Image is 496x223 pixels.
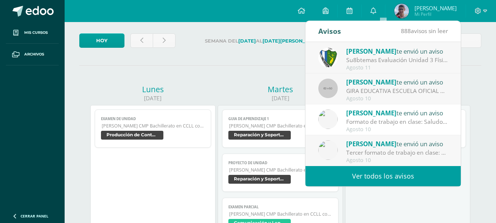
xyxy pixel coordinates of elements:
[346,109,397,117] span: [PERSON_NAME]
[346,78,397,86] span: [PERSON_NAME]
[90,94,216,102] div: [DATE]
[229,123,332,129] span: [PERSON_NAME] CMP Bachillerato en CCLL con Orientación en Computación
[318,79,338,98] img: 60x60
[346,56,448,64] div: Su8btemas Evaluación Unidad 3 Física Fundamental : Buena mañana estimados estudiantes y padres de...
[318,21,341,41] div: Avisos
[263,38,322,44] strong: [DATE][PERSON_NAME]
[401,27,411,35] span: 888
[95,109,211,148] a: EXAMEN DE UNIDAD[PERSON_NAME] CMP Bachillerato en CCLL con Orientación en ComputaciónProducción d...
[346,118,448,126] div: Formato de trabajo en clase: Saludos jóvenes Por este medio les comparto el formato de trabajo qu...
[222,154,338,192] a: Proyecto De Unidad[PERSON_NAME] CMP Bachillerato en CCLL con Orientación en ComputaciónReparación...
[318,109,338,129] img: 6dfd641176813817be49ede9ad67d1c4.png
[318,140,338,160] img: 6dfd641176813817be49ede9ad67d1c4.png
[346,47,397,55] span: [PERSON_NAME]
[90,84,216,94] div: Lunes
[414,4,457,12] span: [PERSON_NAME]
[346,108,448,118] div: te envió un aviso
[318,48,338,67] img: d7d6d148f6dec277cbaab50fee73caa7.png
[6,22,59,44] a: Mis cursos
[229,211,332,217] span: [PERSON_NAME] CMP Bachillerato en CCLL con Orientación en Computación
[228,116,332,121] span: Guia de aprendizaje 1
[102,123,204,129] span: [PERSON_NAME] CMP Bachillerato en CCLL con Orientación en Computación
[228,131,291,140] span: Reparación y Soporte Técnico CISCO
[401,27,448,35] span: avisos sin leer
[228,161,332,165] span: Proyecto De Unidad
[346,87,448,95] div: GIRA EDUCATIVA ESCUELA OFICIAL RURAL MIXTA LO DE MEJÍA, SAN JUAN SACATEPÉQUEZ, GUATEMALA: Buenas ...
[346,157,448,163] div: Agosto 10
[346,126,448,133] div: Agosto 10
[228,175,291,184] span: Reparación y Soporte Técnico CISCO
[414,11,457,17] span: Mi Perfil
[346,148,448,157] div: Tercer formato de trabajo en clase: Saludos jóvenes Les comparto el formato de trabajo que estare...
[346,65,448,71] div: Agosto 11
[394,4,409,18] img: 108c31ba970ce73aae4c542f034b0b86.png
[346,139,448,148] div: te envió un aviso
[218,94,343,102] div: [DATE]
[79,33,124,48] a: Hoy
[222,109,338,148] a: Guia de aprendizaje 1[PERSON_NAME] CMP Bachillerato en CCLL con Orientación en ComputaciónReparac...
[218,84,343,94] div: Martes
[21,213,48,219] span: Cerrar panel
[305,166,461,186] a: Ver todos los avisos
[346,77,448,87] div: te envió un aviso
[346,46,448,56] div: te envió un aviso
[101,131,163,140] span: Producción de Contenidos Digitales
[24,51,44,57] span: Archivos
[24,30,48,36] span: Mis cursos
[181,33,345,48] label: Semana del al
[228,205,332,209] span: Examen Parcial
[346,140,397,148] span: [PERSON_NAME]
[101,116,204,121] span: EXAMEN DE UNIDAD
[346,96,448,102] div: Agosto 10
[238,38,256,44] strong: [DATE]
[6,44,59,65] a: Archivos
[229,167,332,173] span: [PERSON_NAME] CMP Bachillerato en CCLL con Orientación en Computación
